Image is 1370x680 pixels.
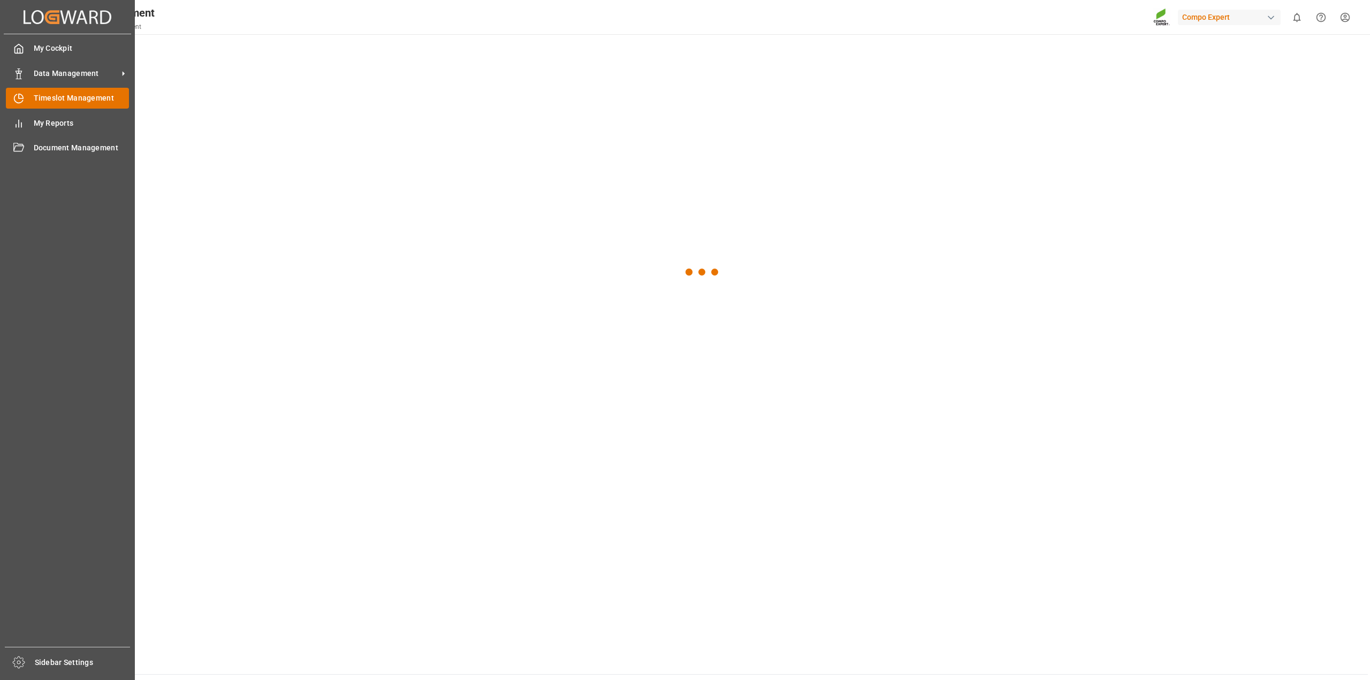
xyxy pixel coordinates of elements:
button: Compo Expert [1178,7,1285,27]
span: Data Management [34,68,118,79]
img: Screenshot%202023-09-29%20at%2010.02.21.png_1712312052.png [1153,8,1170,27]
button: show 0 new notifications [1285,5,1309,29]
a: Timeslot Management [6,88,129,109]
span: Timeslot Management [34,93,130,104]
span: My Cockpit [34,43,130,54]
a: My Cockpit [6,38,129,59]
a: Document Management [6,137,129,158]
div: Compo Expert [1178,10,1281,25]
button: Help Center [1309,5,1333,29]
span: Document Management [34,142,130,154]
a: My Reports [6,112,129,133]
span: My Reports [34,118,130,129]
span: Sidebar Settings [35,657,131,668]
